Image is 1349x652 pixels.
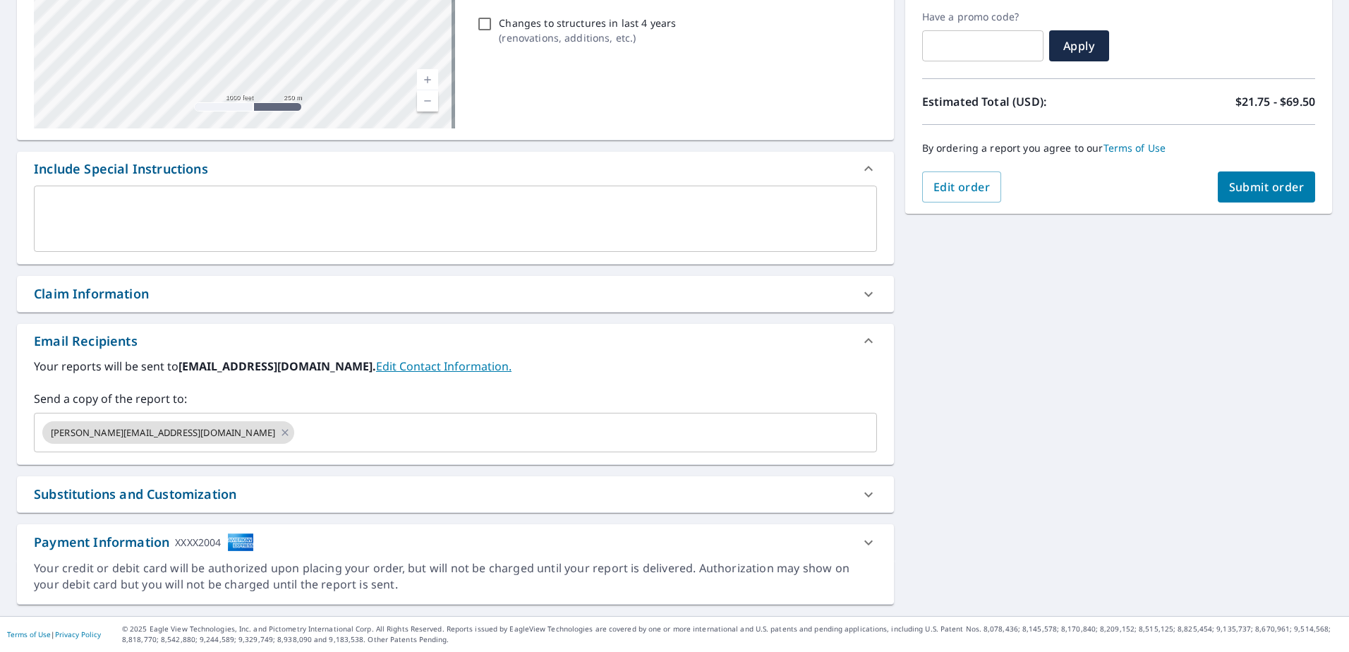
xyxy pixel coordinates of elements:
[34,390,877,407] label: Send a copy of the report to:
[55,629,101,639] a: Privacy Policy
[227,533,254,552] img: cardImage
[34,332,138,351] div: Email Recipients
[922,11,1043,23] label: Have a promo code?
[34,560,877,593] div: Your credit or debit card will be authorized upon placing your order, but will not be charged unt...
[1218,171,1316,203] button: Submit order
[417,69,438,90] a: Current Level 15, Zoom In
[17,276,894,312] div: Claim Information
[1229,179,1305,195] span: Submit order
[17,476,894,512] div: Substitutions and Customization
[179,358,376,374] b: [EMAIL_ADDRESS][DOMAIN_NAME].
[175,533,221,552] div: XXXX2004
[1060,38,1098,54] span: Apply
[1049,30,1109,61] button: Apply
[34,358,877,375] label: Your reports will be sent to
[922,93,1119,110] p: Estimated Total (USD):
[34,159,208,179] div: Include Special Instructions
[376,358,512,374] a: EditContactInfo
[17,524,894,560] div: Payment InformationXXXX2004cardImage
[933,179,991,195] span: Edit order
[17,152,894,186] div: Include Special Instructions
[1103,141,1166,155] a: Terms of Use
[42,426,284,440] span: [PERSON_NAME][EMAIL_ADDRESS][DOMAIN_NAME]
[17,324,894,358] div: Email Recipients
[1235,93,1315,110] p: $21.75 - $69.50
[499,30,676,45] p: ( renovations, additions, etc. )
[34,533,254,552] div: Payment Information
[122,624,1342,645] p: © 2025 Eagle View Technologies, Inc. and Pictometry International Corp. All Rights Reserved. Repo...
[922,142,1315,155] p: By ordering a report you agree to our
[34,284,149,303] div: Claim Information
[7,629,51,639] a: Terms of Use
[922,171,1002,203] button: Edit order
[417,90,438,111] a: Current Level 15, Zoom Out
[42,421,294,444] div: [PERSON_NAME][EMAIL_ADDRESS][DOMAIN_NAME]
[7,630,101,639] p: |
[499,16,676,30] p: Changes to structures in last 4 years
[34,485,236,504] div: Substitutions and Customization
